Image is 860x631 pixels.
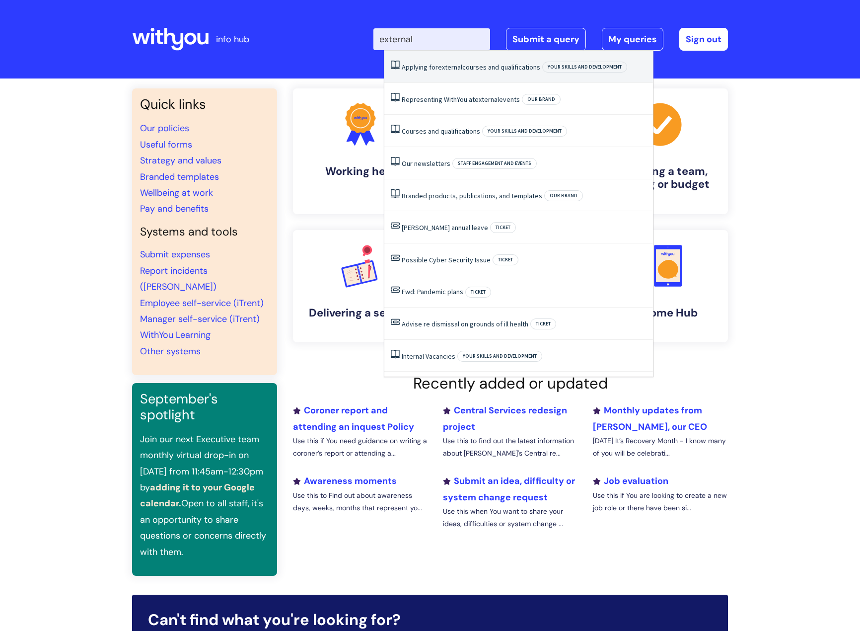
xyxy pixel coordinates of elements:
[602,28,663,51] a: My queries
[402,223,488,232] a: [PERSON_NAME] annual leave
[493,254,518,265] span: Ticket
[452,158,537,169] span: Staff engagement and events
[402,255,491,264] a: Possible Cyber Security Issue
[140,265,216,293] a: Report incidents ([PERSON_NAME])
[402,63,540,72] a: Applying forexternalcourses and qualifications
[140,122,189,134] a: Our policies
[544,190,583,201] span: Our brand
[506,28,586,51] a: Submit a query
[373,28,728,51] div: | -
[402,352,455,361] a: Internal Vacancies
[140,431,269,560] p: Join our next Executive team monthly virtual drop-in on [DATE] from 11:45am-12:30pm by Open to al...
[475,95,499,104] span: external
[216,31,249,47] p: info hub
[140,187,213,199] a: Wellbeing at work
[301,165,420,178] h4: Working here
[438,63,462,72] span: external
[593,88,728,214] a: Managing a team, building or budget
[593,475,668,487] a: Job evaluation
[522,94,561,105] span: Our brand
[530,318,556,329] span: Ticket
[140,481,255,509] a: adding it to your Google calendar.
[140,203,209,215] a: Pay and benefits
[140,329,211,341] a: WithYou Learning
[140,391,269,423] h3: September's spotlight
[140,171,219,183] a: Branded templates
[293,88,428,214] a: Working here
[601,165,720,191] h4: Managing a team, building or budget
[402,319,528,328] a: Advise re dismissal on grounds of ill health
[601,307,720,319] h4: Welcome Hub
[542,62,627,73] span: Your skills and development
[593,230,728,342] a: Welcome Hub
[402,191,542,200] a: Branded products, publications, and templates
[593,489,728,514] p: Use this if You are looking to create a new job role or there have been si...
[140,96,269,112] h3: Quick links
[402,287,463,296] a: Fwd: Pandemic plans
[482,126,567,137] span: Your skills and development
[148,611,712,629] h2: Can't find what you're looking for?
[593,404,707,432] a: Monthly updates from [PERSON_NAME], our CEO
[443,475,575,503] a: Submit an idea, difficulty or system change request
[140,313,260,325] a: Manager self-service (iTrent)
[293,374,728,393] h2: Recently added or updated
[443,505,578,530] p: Use this when You want to share your ideas, difficulties or system change ...
[443,435,578,460] p: Use this to find out the latest information about [PERSON_NAME]'s Central re...
[402,127,480,136] a: Courses and qualifications
[490,222,516,233] span: Ticket
[293,230,428,342] a: Delivering a service
[293,404,414,432] a: Coroner report and attending an inquest Policy
[457,351,542,362] span: Your skills and development
[402,159,450,168] a: Our newsletters
[301,307,420,319] h4: Delivering a service
[140,297,264,309] a: Employee self-service (iTrent)
[465,287,491,298] span: Ticket
[593,435,728,460] p: [DATE] It’s Recovery Month - I know many of you will be celebrati...
[402,95,520,104] a: Representing WithYou atexternalevents
[443,404,567,432] a: Central Services redesign project
[140,155,221,166] a: Strategy and values
[293,489,428,514] p: Use this to Find out about awareness days, weeks, months that represent yo...
[679,28,728,51] a: Sign out
[140,225,269,239] h4: Systems and tools
[140,139,192,151] a: Useful forms
[140,248,210,260] a: Submit expenses
[373,28,490,50] input: Search
[140,345,201,357] a: Other systems
[293,475,397,487] a: Awareness moments
[293,435,428,460] p: Use this if You need guidance on writing a coroner’s report or attending a...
